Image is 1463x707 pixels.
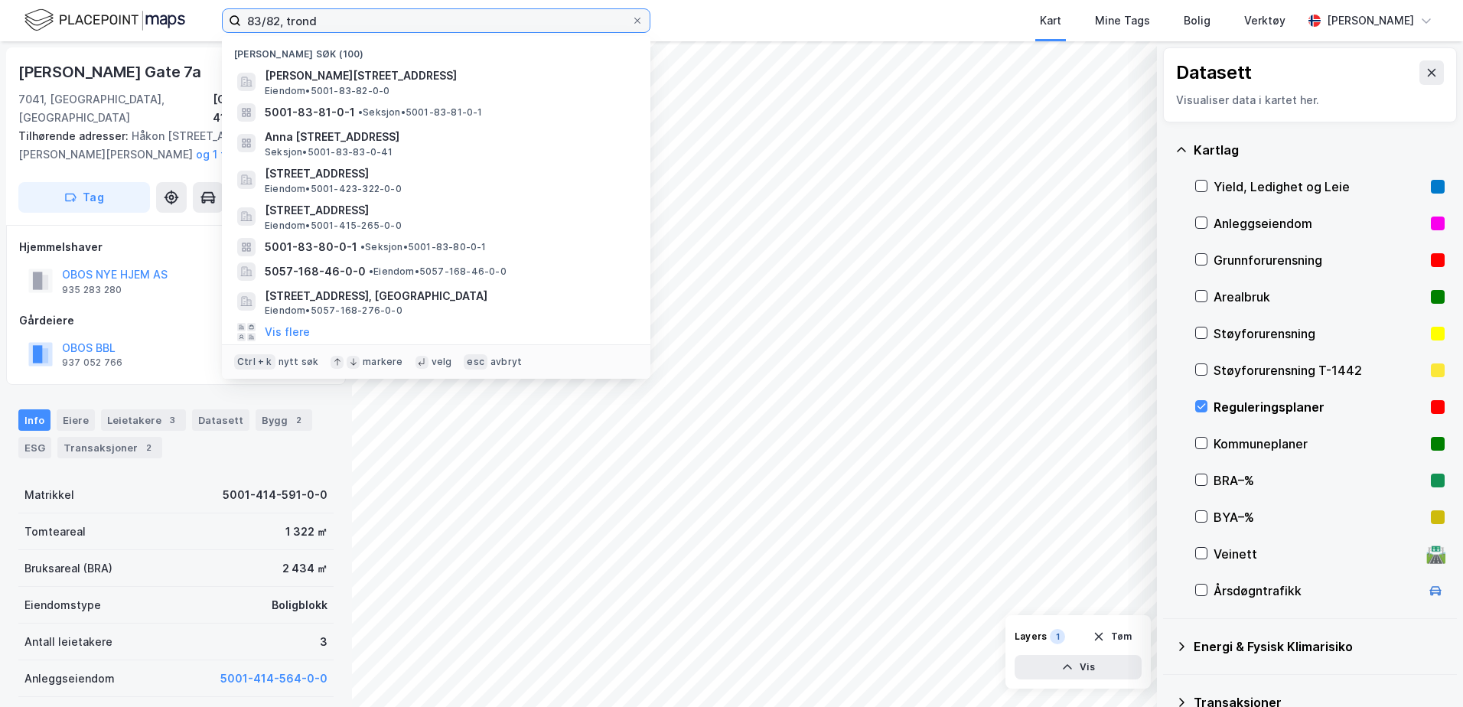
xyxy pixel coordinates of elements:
div: Leietakere [101,409,186,431]
div: [GEOGRAPHIC_DATA], 414/591 [213,90,334,127]
span: Eiendom • 5001-415-265-0-0 [265,220,402,232]
div: Gårdeiere [19,311,333,330]
div: Tomteareal [24,523,86,541]
div: 7041, [GEOGRAPHIC_DATA], [GEOGRAPHIC_DATA] [18,90,213,127]
div: Arealbruk [1214,288,1425,306]
span: Seksjon • 5001-83-83-0-41 [265,146,393,158]
button: Vis [1015,655,1142,679]
div: Støyforurensning T-1442 [1214,361,1425,380]
button: Tøm [1083,624,1142,649]
div: 2 434 ㎡ [282,559,327,578]
div: BRA–% [1214,471,1425,490]
iframe: Chat Widget [1386,634,1463,707]
div: Boligblokk [272,596,327,614]
span: Eiendom • 5001-83-82-0-0 [265,85,389,97]
div: [PERSON_NAME] Gate 7a [18,60,204,84]
img: logo.f888ab2527a4732fd821a326f86c7f29.svg [24,7,185,34]
div: Anleggseiendom [24,670,115,688]
div: Datasett [192,409,249,431]
div: Bruksareal (BRA) [24,559,112,578]
div: Støyforurensning [1214,324,1425,343]
span: Seksjon • 5001-83-81-0-1 [358,106,483,119]
div: 🛣️ [1426,544,1446,564]
span: Eiendom • 5057-168-276-0-0 [265,305,402,317]
div: Energi & Fysisk Klimarisiko [1194,637,1445,656]
div: ESG [18,437,51,458]
div: Kartlag [1194,141,1445,159]
div: Bolig [1184,11,1210,30]
div: nytt søk [279,356,319,368]
button: Tag [18,182,150,213]
div: Verktøy [1244,11,1285,30]
div: 1 [1050,629,1065,644]
span: [STREET_ADDRESS] [265,165,632,183]
span: [STREET_ADDRESS] [265,201,632,220]
span: Anna [STREET_ADDRESS] [265,128,632,146]
span: Tilhørende adresser: [18,129,132,142]
div: 3 [165,412,180,428]
div: velg [432,356,452,368]
div: [PERSON_NAME] [1327,11,1414,30]
span: Seksjon • 5001-83-80-0-1 [360,241,487,253]
div: Grunnforurensning [1214,251,1425,269]
div: Håkon [STREET_ADDRESS][PERSON_NAME][PERSON_NAME] [18,127,321,164]
div: Visualiser data i kartet her. [1176,91,1444,109]
div: Bygg [256,409,312,431]
div: Datasett [1176,60,1252,85]
div: Eiendomstype [24,596,101,614]
div: avbryt [490,356,522,368]
div: Anleggseiendom [1214,214,1425,233]
span: • [360,241,365,252]
div: Hjemmelshaver [19,238,333,256]
div: Eiere [57,409,95,431]
span: 5001-83-81-0-1 [265,103,355,122]
input: Søk på adresse, matrikkel, gårdeiere, leietakere eller personer [241,9,631,32]
span: • [358,106,363,118]
div: Kontrollprogram for chat [1386,634,1463,707]
div: Info [18,409,51,431]
div: Layers [1015,630,1047,643]
div: Mine Tags [1095,11,1150,30]
div: 2 [291,412,306,428]
div: Yield, Ledighet og Leie [1214,178,1425,196]
span: • [369,266,373,277]
div: Transaksjoner [57,437,162,458]
div: 2 [141,440,156,455]
div: 935 283 280 [62,284,122,296]
span: 5001-83-80-0-1 [265,238,357,256]
div: Veinett [1214,545,1420,563]
div: Årsdøgntrafikk [1214,582,1420,600]
div: Kommuneplaner [1214,435,1425,453]
div: [PERSON_NAME] søk (100) [222,36,650,64]
div: Ctrl + k [234,354,275,370]
div: 937 052 766 [62,357,122,369]
div: Kart [1040,11,1061,30]
div: Matrikkel [24,486,74,504]
div: BYA–% [1214,508,1425,526]
span: [PERSON_NAME][STREET_ADDRESS] [265,67,632,85]
button: Vis flere [265,323,310,341]
div: esc [464,354,487,370]
div: Reguleringsplaner [1214,398,1425,416]
div: 3 [320,633,327,651]
div: 1 322 ㎡ [285,523,327,541]
span: Eiendom • 5001-423-322-0-0 [265,183,402,195]
div: markere [363,356,402,368]
button: 5001-414-564-0-0 [220,670,327,688]
span: 5057-168-46-0-0 [265,262,366,281]
span: [STREET_ADDRESS], [GEOGRAPHIC_DATA] [265,287,632,305]
div: 5001-414-591-0-0 [223,486,327,504]
div: Antall leietakere [24,633,112,651]
span: Eiendom • 5057-168-46-0-0 [369,266,507,278]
